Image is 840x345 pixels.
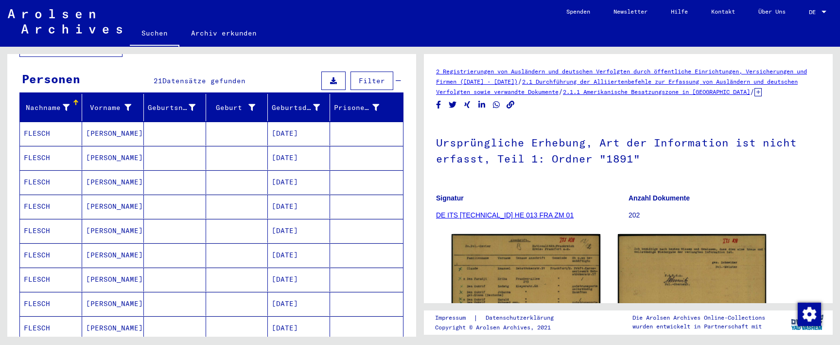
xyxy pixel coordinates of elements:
p: Die Arolsen Archives Online-Collections [632,313,765,322]
mat-cell: [PERSON_NAME] [82,268,144,291]
span: DE [809,9,820,16]
mat-cell: [PERSON_NAME] [82,170,144,194]
a: Impressum [435,313,473,323]
mat-cell: FLESCH [20,268,82,291]
a: DE ITS [TECHNICAL_ID] HE 013 FRA ZM 01 [436,211,574,219]
mat-header-cell: Geburtsdatum [268,94,330,121]
mat-cell: [PERSON_NAME] [82,146,144,170]
span: / [750,87,754,96]
button: Filter [350,72,393,90]
mat-header-cell: Prisoner # [330,94,403,121]
span: 21 [154,76,162,85]
a: 2 Registrierungen von Ausländern und deutschen Verfolgten durch öffentliche Einrichtungen, Versic... [436,68,807,85]
div: Personen [22,70,80,88]
mat-cell: FLESCH [20,316,82,340]
p: Copyright © Arolsen Archives, 2021 [435,323,565,332]
button: Share on Xing [462,99,472,111]
mat-cell: FLESCH [20,195,82,218]
mat-cell: [DATE] [268,146,330,170]
div: Geburtsname [148,103,195,113]
button: Share on Twitter [448,99,458,111]
a: Archiv erkunden [179,21,268,45]
mat-cell: FLESCH [20,170,82,194]
mat-cell: FLESCH [20,146,82,170]
mat-cell: [DATE] [268,122,330,145]
mat-header-cell: Geburtsname [144,94,206,121]
a: Datenschutzerklärung [478,313,565,323]
mat-cell: FLESCH [20,219,82,243]
mat-cell: [PERSON_NAME] [82,243,144,267]
p: wurden entwickelt in Partnerschaft mit [632,322,765,331]
mat-cell: [DATE] [268,170,330,194]
div: Vorname [86,103,132,113]
mat-cell: [DATE] [268,243,330,267]
img: Arolsen_neg.svg [8,9,122,34]
button: Share on LinkedIn [477,99,487,111]
div: Geburtsdatum [272,103,320,113]
h1: Ursprüngliche Erhebung, Art der Information ist nicht erfasst, Teil 1: Ordner "1891" [436,120,821,179]
div: Geburt‏ [210,100,268,115]
mat-cell: [PERSON_NAME] [82,316,144,340]
div: Geburtsname [148,100,208,115]
mat-cell: FLESCH [20,292,82,316]
mat-cell: [DATE] [268,195,330,218]
img: yv_logo.png [789,310,825,334]
button: Share on Facebook [434,99,444,111]
div: Vorname [86,100,144,115]
div: Prisoner # [334,103,380,113]
mat-header-cell: Vorname [82,94,144,121]
p: 202 [629,210,821,220]
button: Share on WhatsApp [491,99,502,111]
div: Geburtsdatum [272,100,332,115]
span: / [518,77,522,86]
mat-cell: [DATE] [268,292,330,316]
button: Copy link [506,99,516,111]
img: Zustimmung ändern [798,303,821,326]
mat-cell: [PERSON_NAME] [82,122,144,145]
div: Geburt‏ [210,103,256,113]
a: 2.1 Durchführung der Alliiertenbefehle zur Erfassung von Ausländern und deutschen Verfolgten sowi... [436,78,798,95]
span: / [559,87,563,96]
mat-cell: [PERSON_NAME]. [82,292,144,316]
mat-cell: [DATE] [268,268,330,291]
div: Nachname [24,103,70,113]
div: Nachname [24,100,82,115]
mat-cell: [PERSON_NAME] [82,219,144,243]
mat-cell: [PERSON_NAME] [82,195,144,218]
span: Filter [359,76,385,85]
mat-header-cell: Geburt‏ [206,94,268,121]
a: 2.1.1 Amerikanische Besatzungszone in [GEOGRAPHIC_DATA] [563,88,750,95]
div: | [435,313,565,323]
div: Prisoner # [334,100,392,115]
mat-cell: FLESCH [20,122,82,145]
b: Anzahl Dokumente [629,194,690,202]
mat-cell: FLESCH [20,243,82,267]
b: Signatur [436,194,464,202]
span: Datensätze gefunden [162,76,245,85]
a: Suchen [130,21,179,47]
mat-cell: [DATE] [268,316,330,340]
mat-cell: [DATE] [268,219,330,243]
mat-header-cell: Nachname [20,94,82,121]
